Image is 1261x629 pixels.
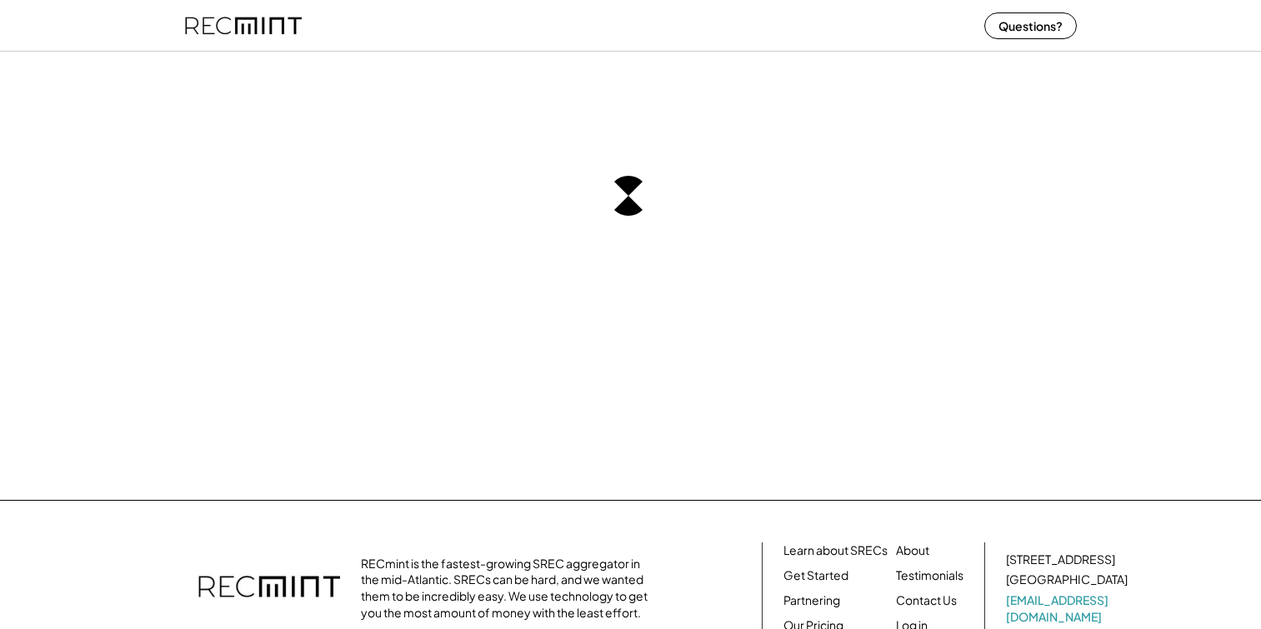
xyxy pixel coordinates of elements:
[783,592,840,609] a: Partnering
[185,3,302,47] img: recmint-logotype%403x%20%281%29.jpeg
[896,592,957,609] a: Contact Us
[783,567,848,584] a: Get Started
[896,542,929,559] a: About
[361,556,657,621] div: RECmint is the fastest-growing SREC aggregator in the mid-Atlantic. SRECs can be hard, and we wan...
[198,559,340,617] img: recmint-logotype%403x.png
[1006,572,1128,588] div: [GEOGRAPHIC_DATA]
[1006,592,1131,625] a: [EMAIL_ADDRESS][DOMAIN_NAME]
[1006,552,1115,568] div: [STREET_ADDRESS]
[984,12,1077,39] button: Questions?
[783,542,888,559] a: Learn about SRECs
[896,567,963,584] a: Testimonials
